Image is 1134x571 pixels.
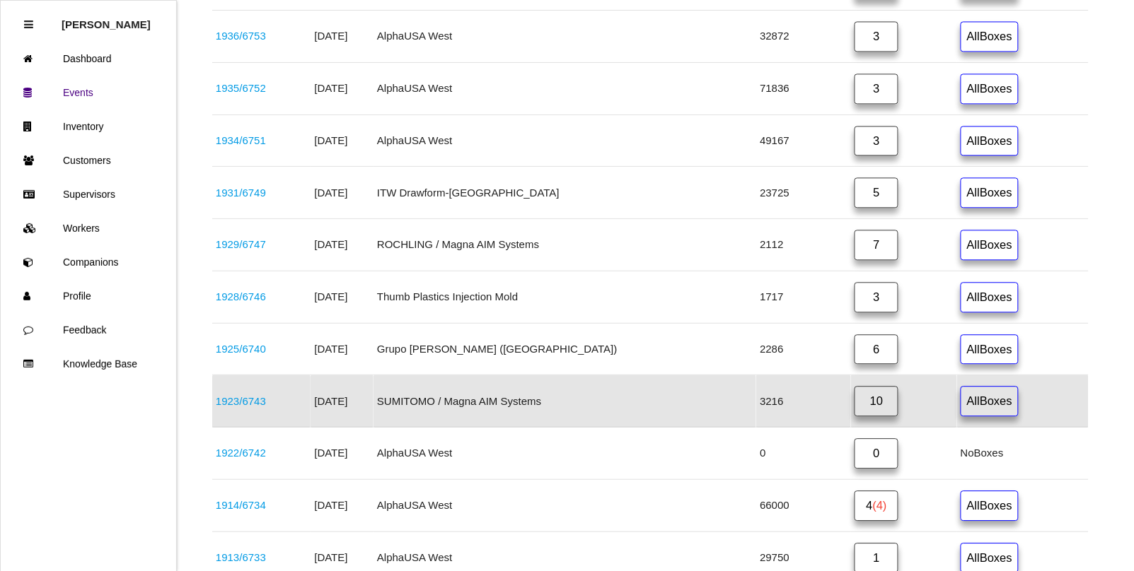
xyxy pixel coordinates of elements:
[756,219,851,271] td: 2112
[311,375,374,428] td: [DATE]
[216,82,266,94] a: 1935/6752
[961,21,1019,52] a: AllBoxes
[216,343,266,355] a: 1925/6740
[216,499,266,511] a: 1914/6734
[216,28,307,45] div: S2070-02
[216,134,266,146] a: 1934/6751
[961,177,1019,208] a: AllBoxes
[216,185,307,201] div: TI PN HYSO0086AAF00 -ITW PN 5463
[216,187,266,199] a: 1931/6749
[216,447,266,459] a: 1922/6742
[855,177,898,208] a: 5
[1,177,176,211] a: Supervisors
[216,550,307,566] div: S1638
[311,11,374,63] td: [DATE]
[374,167,756,219] td: ITW Drawform-[GEOGRAPHIC_DATA]
[216,395,266,407] a: 1923/6743
[216,341,307,358] div: P703 PCBA
[374,271,756,323] td: Thumb Plastics Injection Mold
[374,62,756,114] td: AlphaUSA West
[216,133,307,149] div: S2026-01
[1,347,176,381] a: Knowledge Base
[374,219,756,271] td: ROCHLING / Magna AIM Systems
[1,211,176,245] a: Workers
[756,11,851,63] td: 32872
[1,110,176,143] a: Inventory
[961,490,1019,521] a: AllBoxes
[855,230,898,260] a: 7
[374,323,756,375] td: Grupo [PERSON_NAME] ([GEOGRAPHIC_DATA])
[311,271,374,323] td: [DATE]
[756,271,851,323] td: 1717
[216,237,307,253] div: 68425775AD
[216,238,266,250] a: 1929/6747
[374,428,756,480] td: AlphaUSA West
[957,428,1089,480] td: No Boxes
[961,126,1019,156] a: AllBoxes
[216,498,307,514] div: S2700-00
[216,445,307,461] div: K13360 (WA14CO14)
[961,386,1019,416] a: AllBoxes
[756,375,851,428] td: 3216
[756,479,851,531] td: 66000
[216,30,266,42] a: 1936/6753
[855,490,898,521] a: 4(4)
[62,8,151,30] p: Rosie Blandino
[216,394,307,410] div: 68343526AB
[311,479,374,531] td: [DATE]
[855,73,898,104] a: 3
[1,143,176,177] a: Customers
[216,81,307,97] div: S1391
[1,76,176,110] a: Events
[311,219,374,271] td: [DATE]
[374,114,756,167] td: AlphaUSA West
[873,499,887,512] span: (4)
[374,479,756,531] td: AlphaUSA West
[311,167,374,219] td: [DATE]
[374,11,756,63] td: AlphaUSA West
[1,313,176,347] a: Feedback
[311,323,374,375] td: [DATE]
[311,62,374,114] td: [DATE]
[756,114,851,167] td: 49167
[216,289,307,305] div: 2011010AB / 2008002AB / 2009006AB
[1,245,176,279] a: Companions
[311,428,374,480] td: [DATE]
[855,438,898,469] a: 0
[216,290,266,302] a: 1928/6746
[1,42,176,76] a: Dashboard
[855,21,898,52] a: 3
[855,334,898,365] a: 6
[311,114,374,167] td: [DATE]
[756,428,851,480] td: 0
[961,282,1019,312] a: AllBoxes
[961,73,1019,104] a: AllBoxes
[855,126,898,156] a: 3
[756,62,851,114] td: 71836
[374,375,756,428] td: SUMITOMO / Magna AIM Systems
[961,230,1019,260] a: AllBoxes
[961,334,1019,365] a: AllBoxes
[756,167,851,219] td: 23725
[216,551,266,563] a: 1913/6733
[24,8,33,42] div: Close
[855,386,898,416] a: 10
[756,323,851,375] td: 2286
[855,282,898,312] a: 3
[1,279,176,313] a: Profile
